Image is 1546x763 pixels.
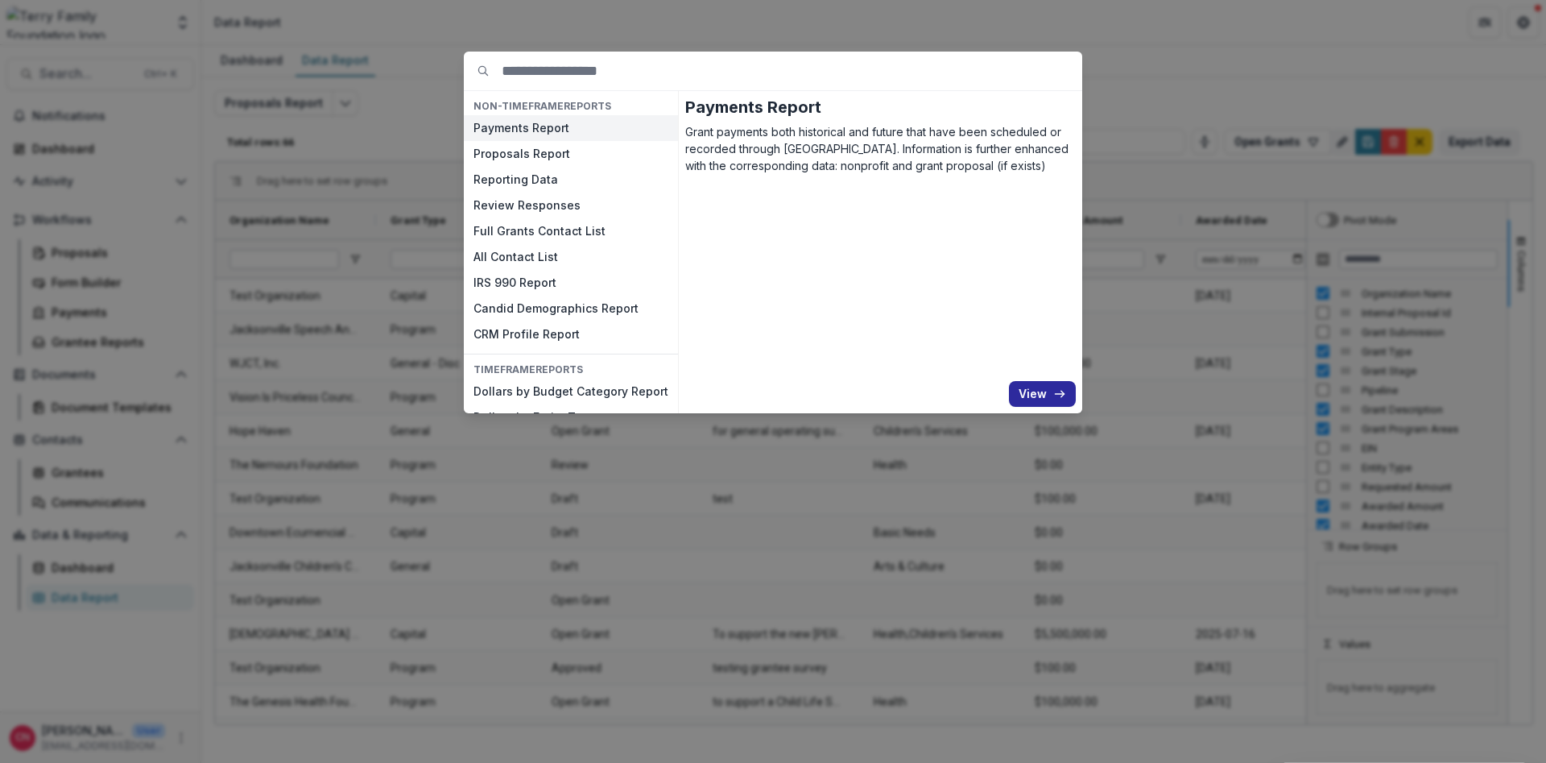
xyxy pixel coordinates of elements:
[685,123,1076,174] p: Grant payments both historical and future that have been scheduled or recorded through [GEOGRAPHI...
[464,270,678,296] button: IRS 990 Report
[464,97,678,115] h4: NON-TIMEFRAME Reports
[464,379,678,405] button: Dollars by Budget Category Report
[464,244,678,270] button: All Contact List
[464,296,678,321] button: Candid Demographics Report
[464,321,678,347] button: CRM Profile Report
[464,193,678,218] button: Review Responses
[685,97,1076,117] h2: Payments Report
[464,405,678,431] button: Dollars by Entity Tags
[464,361,678,379] h4: TIMEFRAME Reports
[464,115,678,141] button: Payments Report
[464,141,678,167] button: Proposals Report
[1009,381,1076,407] button: View
[464,167,678,193] button: Reporting Data
[464,218,678,244] button: Full Grants Contact List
